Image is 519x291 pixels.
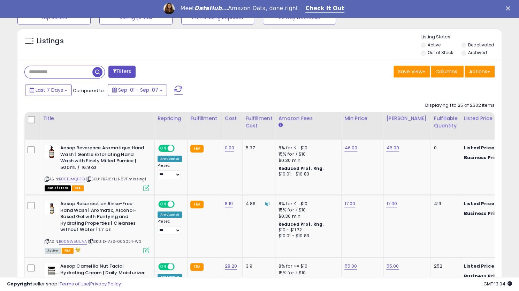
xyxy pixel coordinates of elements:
a: 17.00 [344,200,355,207]
div: 8% for <= $10 [278,201,336,207]
div: 15% for > $10 [278,151,336,157]
div: Title [43,115,152,122]
small: FBA [190,145,203,152]
a: B008W5UUAA [59,239,87,245]
a: Terms of Use [60,281,89,287]
span: FBA [62,248,74,254]
span: OFF [174,145,185,151]
div: Preset: [158,163,182,179]
button: Last 7 Days [25,84,72,96]
strong: Copyright [7,281,32,287]
a: 28.20 [225,263,237,270]
div: $10.01 - $10.83 [278,171,336,177]
button: Actions [465,66,495,77]
div: 15% for > $10 [278,207,336,213]
span: Compared to: [73,87,105,94]
div: $0.30 min [278,157,336,164]
button: Filters [108,66,136,78]
b: Listed Price: [464,263,496,269]
span: All listings that are currently out of stock and unavailable for purchase on Amazon [45,185,71,191]
img: 31qwUK-6uVL._SL40_.jpg [45,201,59,215]
a: 55.00 [344,263,357,270]
b: Reduced Prof. Rng. [278,221,324,227]
p: Listing States: [421,34,502,40]
span: | SKU: D-AES-003024-WS [88,239,142,244]
div: 5.37 [245,145,270,151]
div: $0.30 min [278,213,336,219]
div: Fulfillment [190,115,219,122]
h5: Listings [37,36,64,46]
i: hazardous material [74,247,81,252]
div: 8% for <= $10 [278,263,336,269]
span: 2025-09-15 13:04 GMT [483,281,512,287]
a: 17.00 [386,200,397,207]
div: Close [506,6,513,10]
i: DataHub... [194,5,228,12]
span: Columns [435,68,457,75]
span: OFF [174,201,185,207]
div: 4.86 [245,201,270,207]
a: 46.00 [386,144,399,151]
span: ON [159,145,168,151]
a: Check It Out [305,5,344,13]
b: Aesop Resurrection Rinse-Free Hand Wash | Aromatic, Alcohol-Based Gel with Purifying and Hydratin... [60,201,145,235]
div: Preset: [158,219,182,235]
img: 314rTcyYIaL._SL40_.jpg [45,145,59,159]
span: ON [159,264,168,270]
b: Listed Price: [464,200,496,207]
div: Meet Amazon Data, done right. [180,5,300,12]
label: Archived [468,50,487,55]
div: Amazon AI [158,156,182,162]
span: All listings currently available for purchase on Amazon [45,248,61,254]
div: Cost [225,115,240,122]
div: Amazon AI [158,211,182,218]
a: Privacy Policy [90,281,121,287]
div: Min Price [344,115,380,122]
span: Sep-01 - Sep-07 [118,87,158,94]
a: 46.00 [344,144,357,151]
div: 252 [434,263,455,269]
small: Amazon Fees. [278,122,282,128]
div: ASIN: [45,201,149,253]
div: 0 [434,145,455,151]
button: Columns [431,66,464,77]
b: Business Price: [464,210,502,217]
div: Repricing [158,115,184,122]
button: Sep-01 - Sep-07 [108,84,167,96]
div: seller snap | | [7,281,121,288]
span: Last 7 Days [36,87,63,94]
div: Displaying 1 to 25 of 2302 items [425,102,495,109]
div: 8% for <= $10 [278,145,336,151]
span: OFF [174,264,185,270]
b: Reduced Prof. Rng. [278,165,324,171]
div: [PERSON_NAME] [386,115,428,122]
a: B00EJMQP3Q [59,176,85,182]
div: Fulfillment Cost [245,115,272,129]
label: Active [428,42,441,48]
a: 0.00 [225,144,235,151]
label: Deactivated [468,42,494,48]
span: ON [159,201,168,207]
small: FBA [190,263,203,271]
div: ASIN: [45,145,149,190]
div: $10 - $11.72 [278,227,336,233]
div: 15% for > $10 [278,270,336,276]
a: 55.00 [386,263,399,270]
small: FBA [190,201,203,208]
div: 419 [434,201,455,207]
label: Out of Stock [428,50,453,55]
span: | SKU: FBA18YLLN8VF.missing1 [86,176,146,182]
b: Listed Price: [464,144,496,151]
div: Fulfillable Quantity [434,115,458,129]
div: $10.01 - $10.83 [278,233,336,239]
b: Business Price: [464,154,502,161]
b: Aesop Reverence Aromatique Hand Wash | Gentle Exfoliating Hand Wash with Finely Milled Pumice | 5... [60,145,145,172]
div: Amazon Fees [278,115,338,122]
span: FBA [72,185,84,191]
img: 416exZdma6L._SL40_.jpg [45,263,59,277]
button: Save View [394,66,430,77]
a: 8.19 [225,200,233,207]
img: Profile image for Georgie [163,3,175,14]
div: 3.9 [245,263,270,269]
